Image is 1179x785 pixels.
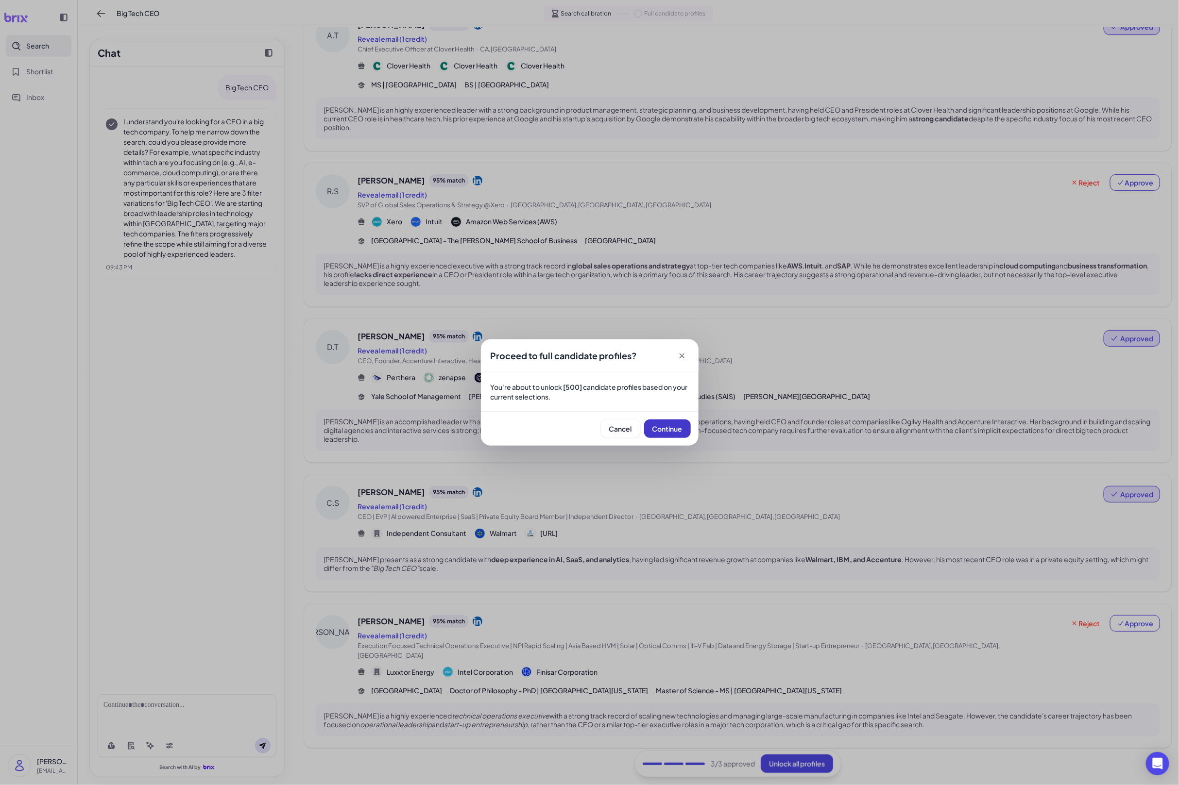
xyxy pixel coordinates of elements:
[491,382,689,401] p: You're about to unlock candidate profiles based on your current selections.
[564,383,582,391] strong: [500]
[644,419,691,438] button: Continue
[652,424,683,433] span: Continue
[609,424,632,433] span: Cancel
[601,419,640,438] button: Cancel
[1146,752,1169,775] div: Open Intercom Messenger
[491,350,637,361] span: Proceed to full candidate profiles?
